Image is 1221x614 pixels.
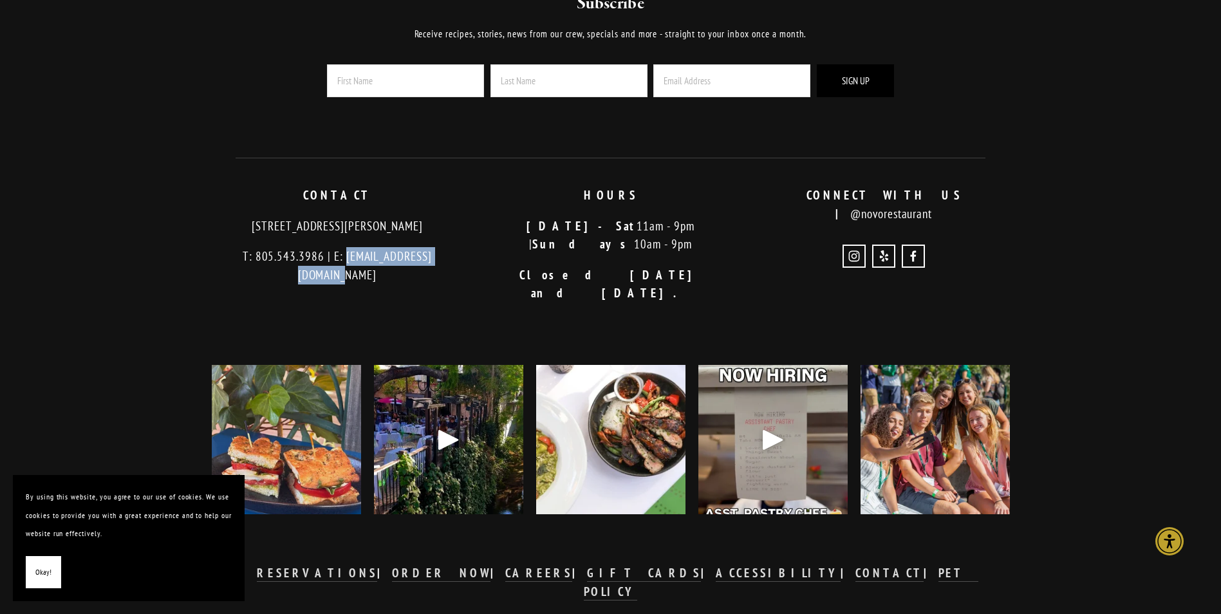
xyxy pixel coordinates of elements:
strong: ACCESSIBILITY [716,565,841,581]
strong: | [490,565,505,581]
strong: CONNECT WITH US | [806,187,976,221]
span: Sign Up [842,75,870,87]
strong: Sundays [532,236,634,252]
strong: CONTACT [855,565,924,581]
img: One ingredient, two ways: fresh market tomatoes 🍅 Savor them in our Caprese, paired with mozzarel... [212,346,361,533]
strong: CONTACT [303,187,371,203]
button: Okay! [26,556,61,589]
strong: HOURS [584,187,638,203]
strong: | [924,565,938,581]
a: RESERVATIONS [257,565,377,582]
p: Receive recipes, stories, news from our crew, specials and more - straight to your inbox once a m... [292,26,929,42]
p: By using this website, you agree to our use of cookies. We use cookies to provide you with a grea... [26,488,232,543]
a: Yelp [872,245,895,268]
a: ACCESSIBILITY [716,565,841,582]
div: Accessibility Menu [1155,527,1184,555]
a: CAREERS [505,565,572,582]
strong: CAREERS [505,565,572,581]
img: The countdown to holiday parties has begun! 🎉 Whether you&rsquo;re planning something cozy at Nov... [517,365,704,514]
a: CONTACT [855,565,924,582]
a: Instagram [843,245,866,268]
strong: ORDER NOW [392,565,491,581]
button: Sign Up [817,64,894,97]
strong: | [572,565,587,581]
p: 11am - 9pm | 10am - 9pm [485,217,736,254]
div: Play [758,424,788,455]
strong: [DATE]-Sat [527,218,637,234]
strong: | [701,565,716,581]
input: Last Name [490,64,648,97]
div: Play [433,424,464,455]
input: First Name [327,64,484,97]
strong: PET POLICY [584,565,978,599]
span: Okay! [35,563,51,582]
a: Novo Restaurant and Lounge [902,245,925,268]
strong: | [841,565,855,581]
a: GIFT CARDS [587,565,702,582]
a: ORDER NOW [392,565,491,582]
input: Email Address [653,64,810,97]
p: T: 805.543.3986 | E: [EMAIL_ADDRESS][DOMAIN_NAME] [212,247,463,284]
strong: | [377,565,392,581]
p: [STREET_ADDRESS][PERSON_NAME] [212,217,463,236]
p: @novorestaurant [758,186,1010,223]
img: Welcome back, Mustangs! 🐎 WOW Week is here and we&rsquo;re excited to kick off the school year wi... [861,365,1010,514]
strong: RESERVATIONS [257,565,377,581]
strong: GIFT CARDS [587,565,702,581]
strong: Closed [DATE] and [DATE]. [519,267,715,301]
a: PET POLICY [584,565,978,600]
section: Cookie banner [13,475,245,601]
